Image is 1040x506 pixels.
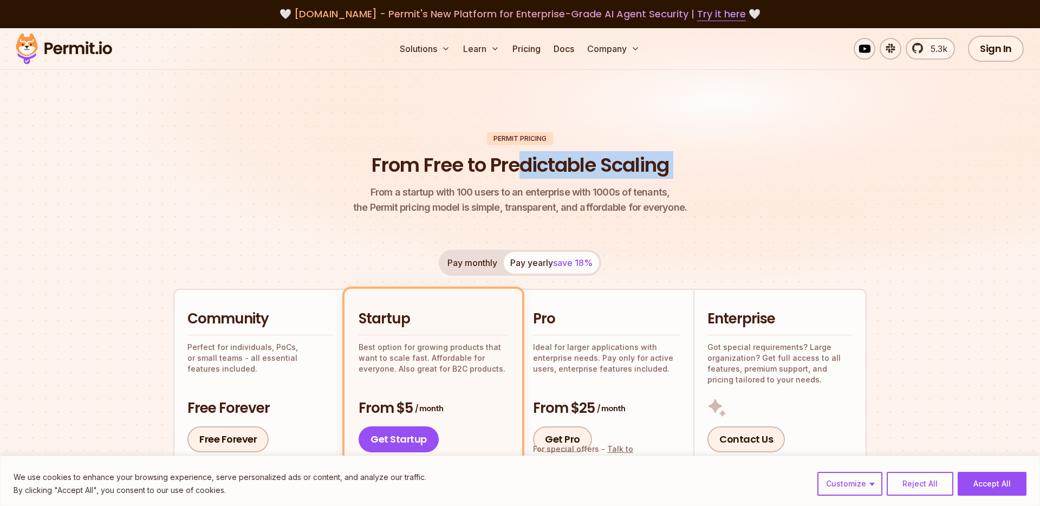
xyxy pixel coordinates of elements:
[958,472,1026,496] button: Accept All
[415,403,443,414] span: / month
[187,426,269,452] a: Free Forever
[11,30,117,67] img: Permit logo
[487,132,553,145] div: Permit Pricing
[533,342,680,374] p: Ideal for larger applications with enterprise needs. Pay only for active users, enterprise featur...
[14,471,426,484] p: We use cookies to enhance your browsing experience, serve personalized ads or content, and analyz...
[294,7,746,21] span: [DOMAIN_NAME] - Permit's New Platform for Enterprise-Grade AI Agent Security |
[549,38,578,60] a: Docs
[187,309,334,329] h2: Community
[817,472,882,496] button: Customize
[353,185,687,200] span: From a startup with 100 users to an enterprise with 1000s of tenants,
[359,426,439,452] a: Get Startup
[372,152,669,179] h1: From Free to Predictable Scaling
[187,399,334,418] h3: Free Forever
[887,472,953,496] button: Reject All
[459,38,504,60] button: Learn
[597,403,625,414] span: / month
[359,342,508,374] p: Best option for growing products that want to scale fast. Affordable for everyone. Also great for...
[14,484,426,497] p: By clicking "Accept All", you consent to our use of cookies.
[697,7,746,21] a: Try it here
[359,309,508,329] h2: Startup
[441,252,504,274] button: Pay monthly
[359,399,508,418] h3: From $5
[533,426,592,452] a: Get Pro
[533,399,680,418] h3: From $25
[906,38,955,60] a: 5.3k
[968,36,1024,62] a: Sign In
[395,38,454,60] button: Solutions
[707,309,853,329] h2: Enterprise
[187,342,334,374] p: Perfect for individuals, PoCs, or small teams - all essential features included.
[924,42,947,55] span: 5.3k
[26,7,1014,22] div: 🤍 🤍
[707,342,853,385] p: Got special requirements? Large organization? Get full access to all features, premium support, a...
[707,426,785,452] a: Contact Us
[583,38,644,60] button: Company
[508,38,545,60] a: Pricing
[533,444,680,465] div: For special offers -
[533,309,680,329] h2: Pro
[353,185,687,215] p: the Permit pricing model is simple, transparent, and affordable for everyone.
